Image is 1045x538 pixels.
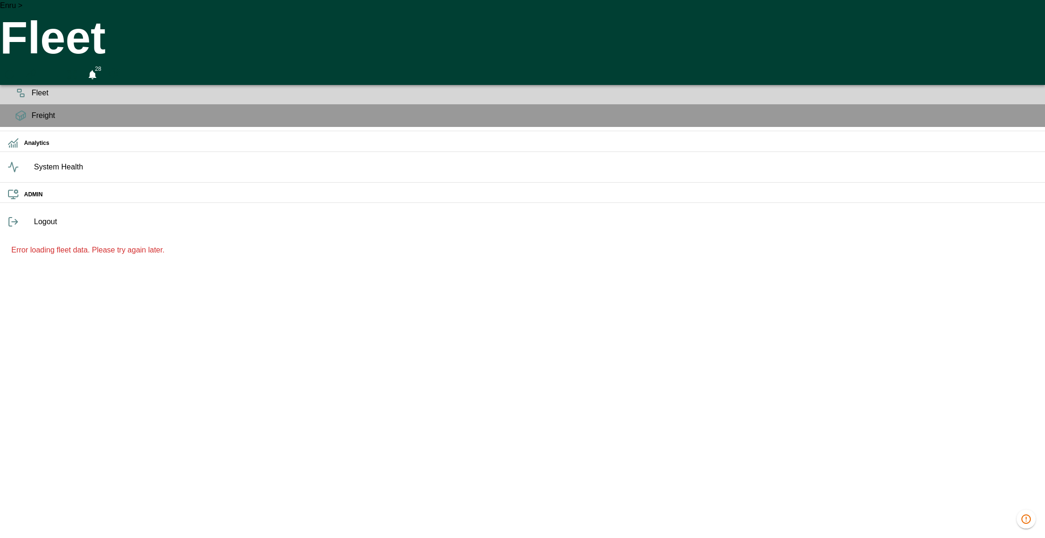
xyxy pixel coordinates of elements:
[32,87,1037,99] span: Fleet
[43,64,60,85] button: HomeTime Editor
[23,64,40,85] button: Manual Assignment
[11,244,1034,256] p: Error loading fleet data. Please try again later.
[108,67,119,78] svg: Preferences
[64,64,80,85] button: Fullscreen
[105,64,122,81] button: Preferences
[34,216,1037,227] span: Logout
[32,110,1037,121] span: Freight
[84,64,101,85] button: 28
[24,139,1037,148] h6: Analytics
[1017,510,1036,529] button: 1433 data issues
[92,64,104,74] span: 28
[34,161,1037,173] span: System Health
[24,190,1037,199] h6: ADMIN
